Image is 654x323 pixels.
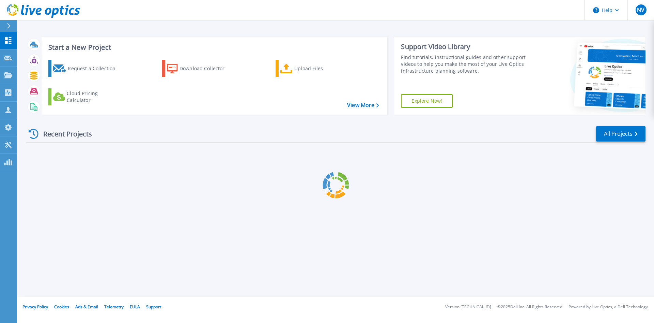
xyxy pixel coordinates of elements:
div: Support Video Library [401,42,529,51]
a: Cloud Pricing Calculator [48,88,124,105]
a: Upload Files [276,60,352,77]
a: View More [347,102,379,108]
div: Cloud Pricing Calculator [67,90,121,104]
h3: Start a New Project [48,44,379,51]
div: Request a Collection [68,62,122,75]
div: Find tutorials, instructional guides and other support videos to help you make the most of your L... [401,54,529,74]
a: Telemetry [104,304,124,310]
a: Support [146,304,161,310]
a: Cookies [54,304,69,310]
li: © 2025 Dell Inc. All Rights Reserved [497,305,562,309]
a: Privacy Policy [22,304,48,310]
a: EULA [130,304,140,310]
a: Download Collector [162,60,238,77]
a: Request a Collection [48,60,124,77]
div: Recent Projects [26,126,101,142]
li: Version: [TECHNICAL_ID] [445,305,491,309]
a: Ads & Email [75,304,98,310]
div: Upload Files [294,62,349,75]
li: Powered by Live Optics, a Dell Technology [569,305,648,309]
div: Download Collector [180,62,234,75]
a: All Projects [596,126,645,142]
span: NV [637,7,644,13]
a: Explore Now! [401,94,453,108]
